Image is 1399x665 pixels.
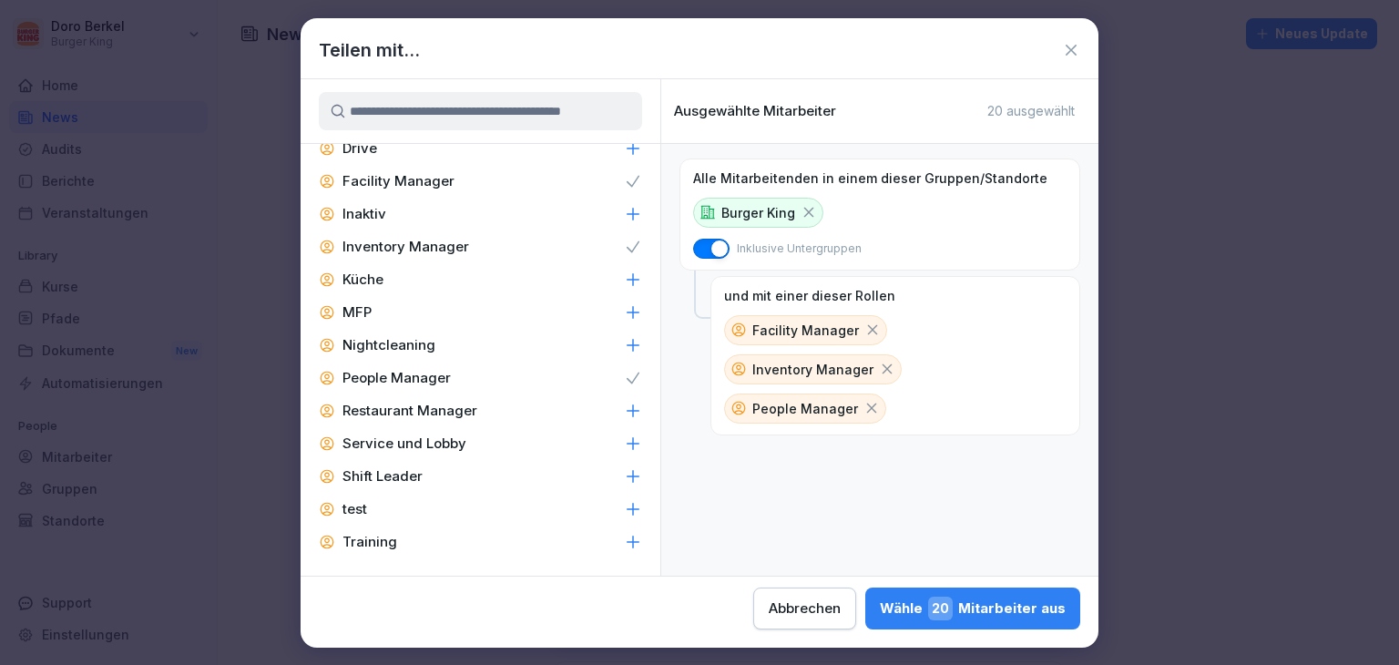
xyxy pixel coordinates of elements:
p: Ausgewählte Mitarbeiter [674,103,836,119]
p: Inventory Manager [342,238,469,256]
span: 20 [928,597,953,620]
div: Abbrechen [769,598,841,619]
p: Inaktiv [342,205,386,223]
p: Facility Manager [342,172,454,190]
p: test [342,500,367,518]
p: Alle Mitarbeitenden in einem dieser Gruppen/Standorte [693,170,1047,187]
p: People Manager [342,369,451,387]
p: MFP [342,303,372,322]
button: Abbrechen [753,588,856,629]
p: und mit einer dieser Rollen [724,288,895,304]
p: Nightcleaning [342,336,435,354]
p: Service und Lobby [342,435,466,453]
p: Inklusive Untergruppen [737,240,862,257]
p: 20 ausgewählt [987,103,1075,119]
p: Burger King [721,203,795,222]
p: Shift Leader [342,467,423,486]
p: Facility Manager [752,321,859,340]
p: Restaurant Manager [342,402,477,420]
p: Training [342,533,397,551]
div: Wähle Mitarbeiter aus [880,597,1066,620]
p: Küche [342,271,383,289]
button: Wähle20Mitarbeiter aus [865,588,1080,629]
h1: Teilen mit... [319,36,420,64]
p: Inventory Manager [752,360,873,379]
p: People Manager [752,399,858,418]
p: Drive [342,139,377,158]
